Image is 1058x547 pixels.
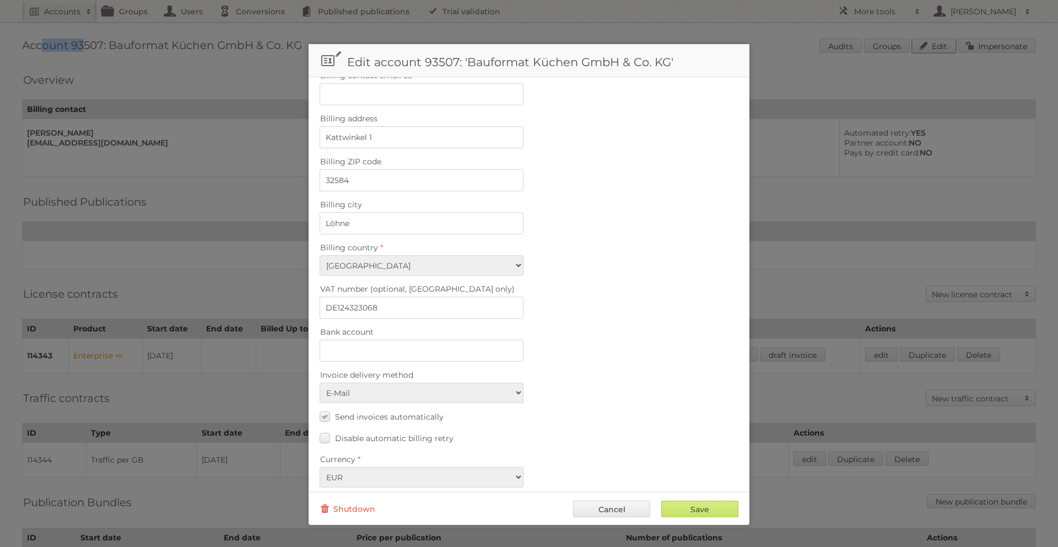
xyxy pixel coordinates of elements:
[320,200,362,210] span: Billing city
[335,433,454,443] span: Disable automatic billing retry
[309,44,749,77] h1: Edit account 93507: 'Bauformat Küchen GmbH & Co. KG'
[320,114,377,124] span: Billing address
[320,370,413,380] span: Invoice delivery method
[335,412,444,422] span: Send invoices automatically
[320,454,355,464] span: Currency
[320,243,378,253] span: Billing country
[320,327,374,337] span: Bank account
[661,501,738,517] input: Save
[320,157,381,167] span: Billing ZIP code
[573,501,650,517] a: Cancel
[320,284,515,294] span: VAT number (optional, [GEOGRAPHIC_DATA] only)
[320,501,375,517] a: Shutdown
